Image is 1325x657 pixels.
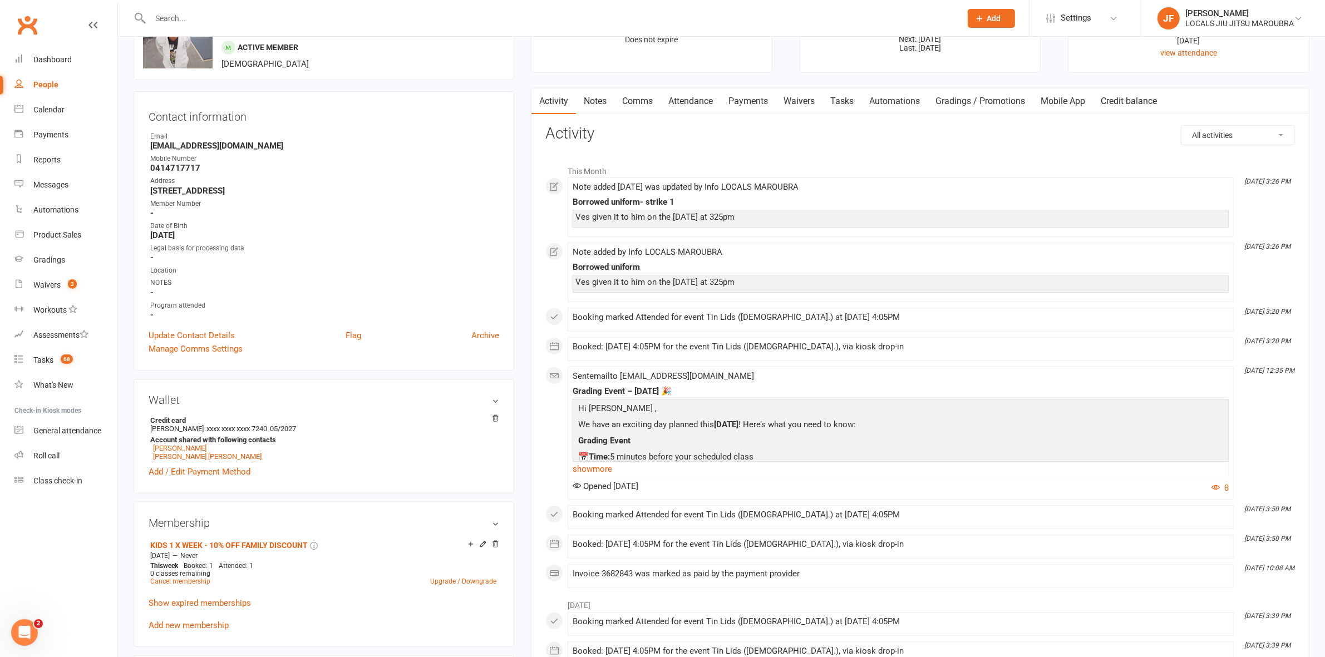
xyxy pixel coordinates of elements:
i: [DATE] 12:35 PM [1244,367,1294,374]
a: Clubworx [13,11,41,39]
strong: - [150,253,499,263]
div: JF [1157,7,1180,29]
a: Credit balance [1093,88,1165,114]
a: Payments [721,88,776,114]
a: Update Contact Details [149,329,235,342]
strong: - [150,310,499,320]
a: Archive [471,329,499,342]
div: Booking marked Attended for event Tin Lids ([DEMOGRAPHIC_DATA].) at [DATE] 4:05PM [573,313,1229,322]
i: [DATE] 3:39 PM [1244,612,1290,620]
h3: Activity [545,125,1295,142]
span: Attended: 1 [219,562,253,570]
div: Booking marked Attended for event Tin Lids ([DEMOGRAPHIC_DATA].) at [DATE] 4:05PM [573,617,1229,626]
a: Dashboard [14,47,117,72]
div: Booked: [DATE] 4:05PM for the event Tin Lids ([DEMOGRAPHIC_DATA].), via kiosk drop-in [573,342,1229,352]
a: Upgrade / Downgrade [430,577,496,585]
a: Automations [861,88,928,114]
div: Grading Event – [DATE] 🎉 [573,387,1229,396]
a: Product Sales [14,223,117,248]
div: Payments [33,130,68,139]
span: Time: [589,452,610,462]
div: NOTES [150,278,499,288]
div: Product Sales [33,230,81,239]
a: [PERSON_NAME] [PERSON_NAME] [153,452,262,461]
div: Assessments [33,330,88,339]
h3: Membership [149,517,499,529]
span: 68 [61,354,73,364]
div: What's New [33,381,73,389]
i: [DATE] 3:50 PM [1244,505,1290,513]
a: Workouts [14,298,117,323]
p: 📅 5 minutes before your scheduled class [575,450,1226,466]
div: Borrowed uniform- strike 1 [573,197,1229,207]
span: 0 classes remaining [150,570,210,577]
div: Tasks [33,355,53,364]
div: People [33,80,58,89]
a: Tasks 68 [14,348,117,373]
a: Roll call [14,443,117,468]
div: Note added [DATE] was updated by Info LOCALS MAROUBRA [573,182,1229,192]
i: [DATE] 3:20 PM [1244,337,1290,345]
a: Assessments [14,323,117,348]
a: KIDS 1 X WEEK - 10% OFF FAMILY DISCOUNT [150,541,308,550]
strong: Account shared with following contacts [150,436,494,444]
a: Flag [346,329,361,342]
span: [DATE] [150,552,170,560]
div: Borrowed uniform [573,263,1229,272]
h3: Contact information [149,106,499,123]
iframe: Intercom live chat [11,619,38,646]
i: [DATE] 3:39 PM [1244,641,1290,649]
span: [DEMOGRAPHIC_DATA] [221,59,309,69]
div: Roll call [33,451,60,460]
div: — [147,551,499,560]
span: Settings [1061,6,1091,31]
div: Ves given it to him on the [DATE] at 325pm [575,278,1226,287]
strong: - [150,288,499,298]
li: [DATE] [545,594,1295,611]
span: Sent email to [EMAIL_ADDRESS][DOMAIN_NAME] [573,371,754,381]
a: Comms [614,88,661,114]
a: Class kiosk mode [14,468,117,493]
li: [PERSON_NAME] [149,414,499,462]
p: We have an exciting day planned this ! Here’s what you need to know: [575,418,1226,434]
div: Calendar [33,105,65,114]
span: Active member [238,43,298,52]
div: Booked: [DATE] 4:05PM for the event Tin Lids ([DEMOGRAPHIC_DATA].), via kiosk drop-in [573,540,1229,549]
div: Booked: [DATE] 4:05PM for the event Tin Lids ([DEMOGRAPHIC_DATA].), via kiosk drop-in [573,646,1229,656]
a: Notes [576,88,614,114]
a: Calendar [14,97,117,122]
span: Does not expire [625,35,678,44]
span: [DATE] [714,419,738,429]
div: Booking marked Attended for event Tin Lids ([DEMOGRAPHIC_DATA].) at [DATE] 4:05PM [573,510,1229,520]
div: Mobile Number [150,154,499,164]
a: Waivers [776,88,822,114]
a: Manage Comms Settings [149,342,243,355]
div: Email [150,131,499,142]
div: Invoice 3682843 was marked as paid by the payment provider [573,569,1229,579]
div: Note added by Info LOCALS MAROUBRA [573,248,1229,257]
div: week [147,562,181,570]
div: General attendance [33,426,101,435]
a: Add / Edit Payment Method [149,465,250,478]
p: Hi [PERSON_NAME] , [575,402,1226,418]
span: xxxx xxxx xxxx 7240 [206,424,267,433]
a: show more [573,461,1229,477]
a: What's New [14,373,117,398]
div: Location [150,265,499,276]
i: [DATE] 3:26 PM [1244,177,1290,185]
span: 2 [34,619,43,628]
span: Grading Event [578,436,631,446]
a: Show expired memberships [149,598,251,608]
a: General attendance kiosk mode [14,418,117,443]
a: Activity [531,88,576,114]
span: Never [180,552,198,560]
div: Program attended [150,300,499,311]
strong: - [150,208,499,218]
a: Automations [14,197,117,223]
input: Search... [147,11,953,26]
button: Add [968,9,1015,28]
div: Automations [33,205,78,214]
a: People [14,72,117,97]
p: Next: [DATE] Last: [DATE] [810,34,1031,52]
i: [DATE] 3:26 PM [1244,243,1290,250]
